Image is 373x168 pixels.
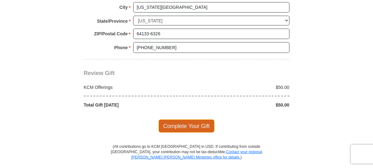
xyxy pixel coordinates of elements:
strong: State/Province [97,17,128,26]
span: Review Gift [84,70,115,76]
strong: ZIP/Postal Code [94,29,128,38]
div: $50.00 [187,84,293,90]
div: KCM Offerings [80,84,187,90]
span: Complete Your Gift [159,119,214,133]
strong: Phone [114,43,128,52]
div: $50.00 [187,102,293,108]
strong: City [119,3,127,12]
div: Total Gift [DATE] [80,102,187,108]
